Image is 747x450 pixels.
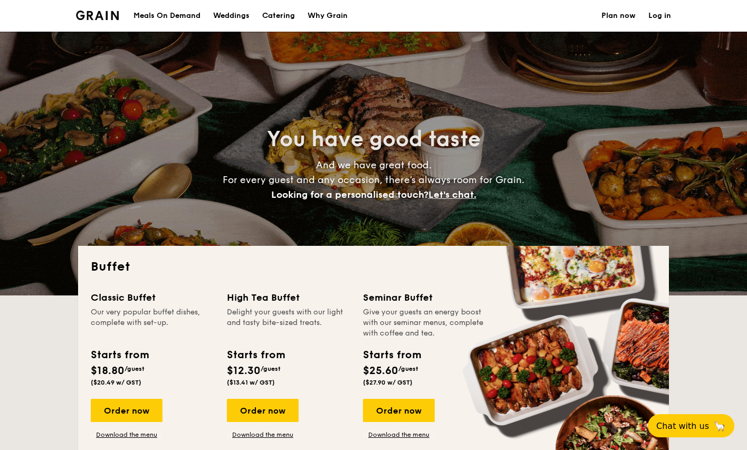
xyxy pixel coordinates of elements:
[91,430,162,439] a: Download the menu
[227,290,350,305] div: High Tea Buffet
[76,11,119,20] img: Grain
[227,365,261,377] span: $12.30
[227,307,350,339] div: Delight your guests with our light and tasty bite-sized treats.
[91,347,148,363] div: Starts from
[713,420,726,432] span: 🦙
[91,379,141,386] span: ($20.49 w/ GST)
[363,290,486,305] div: Seminar Buffet
[363,365,398,377] span: $25.60
[363,430,435,439] a: Download the menu
[656,421,709,431] span: Chat with us
[648,414,734,437] button: Chat with us🦙
[428,189,476,200] span: Let's chat.
[91,399,162,422] div: Order now
[227,430,299,439] a: Download the menu
[363,347,420,363] div: Starts from
[398,365,418,372] span: /guest
[91,258,656,275] h2: Buffet
[125,365,145,372] span: /guest
[91,365,125,377] span: $18.80
[91,290,214,305] div: Classic Buffet
[76,11,119,20] a: Logotype
[363,379,413,386] span: ($27.90 w/ GST)
[227,399,299,422] div: Order now
[363,399,435,422] div: Order now
[91,307,214,339] div: Our very popular buffet dishes, complete with set-up.
[363,307,486,339] div: Give your guests an energy boost with our seminar menus, complete with coffee and tea.
[227,379,275,386] span: ($13.41 w/ GST)
[227,347,284,363] div: Starts from
[261,365,281,372] span: /guest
